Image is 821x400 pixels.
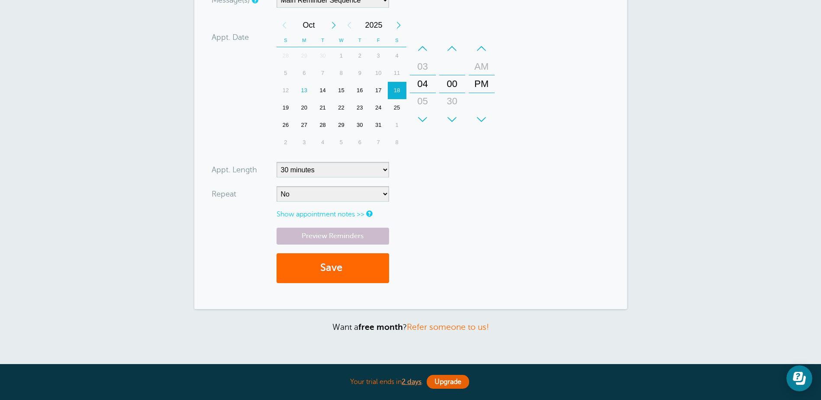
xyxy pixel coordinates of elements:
[351,34,369,47] th: T
[295,116,313,134] div: Monday, October 27
[388,47,406,65] div: Saturday, October 4
[388,34,406,47] th: S
[277,134,295,151] div: Sunday, November 2
[388,82,406,99] div: Saturday, October 18
[313,134,332,151] div: Tuesday, November 4
[351,82,369,99] div: 16
[313,134,332,151] div: 4
[388,99,406,116] div: 25
[295,99,313,116] div: Monday, October 20
[295,65,313,82] div: 6
[388,47,406,65] div: 4
[295,82,313,99] div: Today, Monday, October 13
[277,65,295,82] div: 5
[388,82,406,99] div: 18
[369,34,388,47] th: F
[388,65,406,82] div: 11
[369,134,388,151] div: Friday, November 7
[369,82,388,99] div: 17
[295,34,313,47] th: M
[351,65,369,82] div: Thursday, October 9
[277,99,295,116] div: Sunday, October 19
[369,116,388,134] div: Friday, October 31
[332,116,351,134] div: Wednesday, October 29
[326,16,341,34] div: Next Month
[351,47,369,65] div: 2
[402,378,422,386] a: 2 days
[332,65,351,82] div: Wednesday, October 8
[388,116,406,134] div: 1
[277,47,295,65] div: Sunday, September 28
[277,34,295,47] th: S
[277,116,295,134] div: 26
[410,40,436,128] div: Hours
[332,116,351,134] div: 29
[277,16,292,34] div: Previous Month
[351,116,369,134] div: Thursday, October 30
[332,47,351,65] div: Wednesday, October 1
[369,116,388,134] div: 31
[277,99,295,116] div: 19
[295,134,313,151] div: Monday, November 3
[295,47,313,65] div: 29
[332,82,351,99] div: Wednesday, October 15
[295,65,313,82] div: Monday, October 6
[412,58,433,75] div: 03
[369,65,388,82] div: Friday, October 10
[295,116,313,134] div: 27
[357,16,391,34] span: 2025
[369,99,388,116] div: Friday, October 24
[332,34,351,47] th: W
[313,99,332,116] div: 21
[212,33,249,41] label: Appt. Date
[194,322,627,332] p: Want a ?
[366,211,371,216] a: Notes are for internal use only, and are not visible to your clients.
[391,16,406,34] div: Next Year
[295,47,313,65] div: Monday, September 29
[786,365,812,391] iframe: Resource center
[351,65,369,82] div: 9
[313,82,332,99] div: Tuesday, October 14
[388,134,406,151] div: Saturday, November 8
[351,116,369,134] div: 30
[313,116,332,134] div: Tuesday, October 28
[427,375,469,389] a: Upgrade
[277,116,295,134] div: Sunday, October 26
[369,65,388,82] div: 10
[412,93,433,110] div: 05
[212,190,236,198] label: Repeat
[332,134,351,151] div: Wednesday, November 5
[313,47,332,65] div: Tuesday, September 30
[369,82,388,99] div: Friday, October 17
[439,40,465,128] div: Minutes
[332,99,351,116] div: 22
[341,16,357,34] div: Previous Year
[295,99,313,116] div: 20
[351,134,369,151] div: Thursday, November 6
[388,134,406,151] div: 8
[369,47,388,65] div: Friday, October 3
[412,75,433,93] div: 04
[369,47,388,65] div: 3
[471,58,492,75] div: AM
[277,253,389,283] button: Save
[442,93,463,110] div: 30
[358,323,403,332] strong: free month
[277,82,295,99] div: Sunday, October 12
[212,166,257,174] label: Appt. Length
[442,75,463,93] div: 00
[277,82,295,99] div: 12
[332,99,351,116] div: Wednesday, October 22
[313,34,332,47] th: T
[332,82,351,99] div: 15
[332,134,351,151] div: 5
[277,47,295,65] div: 28
[313,65,332,82] div: 7
[388,65,406,82] div: Saturday, October 11
[388,99,406,116] div: Saturday, October 25
[313,116,332,134] div: 28
[277,210,364,218] a: Show appointment notes >>
[277,65,295,82] div: Sunday, October 5
[407,323,489,332] a: Refer someone to us!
